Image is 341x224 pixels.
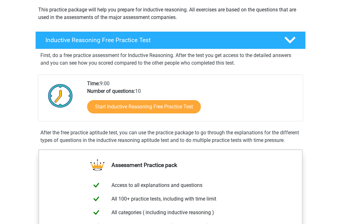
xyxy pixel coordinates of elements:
img: Clock [45,80,76,112]
a: Start Inductive Reasoning Free Practice Test [87,100,201,114]
p: First, do a free practice assessment for Inductive Reasoning. After the test you get access to th... [40,52,301,67]
b: Time: [87,81,100,87]
p: This practice package will help you prepare for inductive reasoning. All exercises are based on t... [38,6,303,22]
a: Inductive Reasoning Free Practice Test [33,32,308,49]
div: After the free practice aptitude test, you can use the practice package to go through the explana... [38,129,303,144]
h4: Inductive Reasoning Free Practice Test [45,37,274,44]
b: Number of questions: [87,88,135,94]
div: 9:00 10 [82,80,302,121]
